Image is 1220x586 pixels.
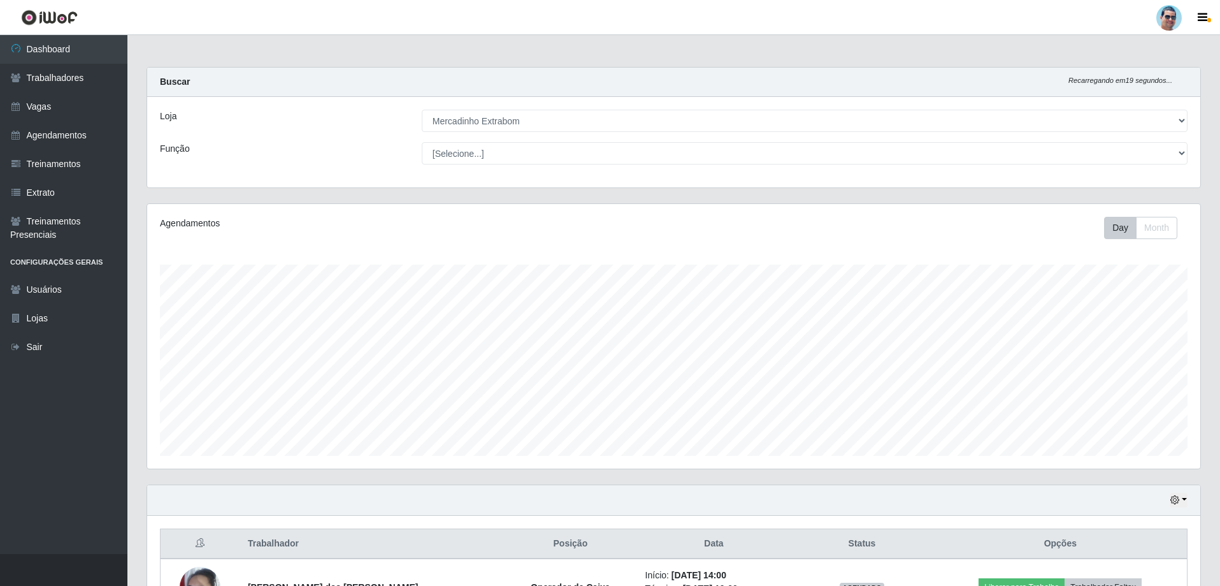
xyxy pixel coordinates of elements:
th: Opções [934,529,1188,559]
li: Início: [645,569,783,582]
strong: Buscar [160,77,190,87]
div: Toolbar with button groups [1104,217,1188,239]
label: Função [160,142,190,156]
i: Recarregando em 19 segundos... [1068,77,1172,84]
th: Status [790,529,933,559]
div: Agendamentos [160,217,577,230]
label: Loja [160,110,176,123]
th: Data [638,529,791,559]
th: Posição [503,529,637,559]
button: Day [1104,217,1137,239]
img: CoreUI Logo [21,10,78,26]
button: Month [1136,217,1177,239]
th: Trabalhador [240,529,503,559]
time: [DATE] 14:00 [671,570,726,580]
div: First group [1104,217,1177,239]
